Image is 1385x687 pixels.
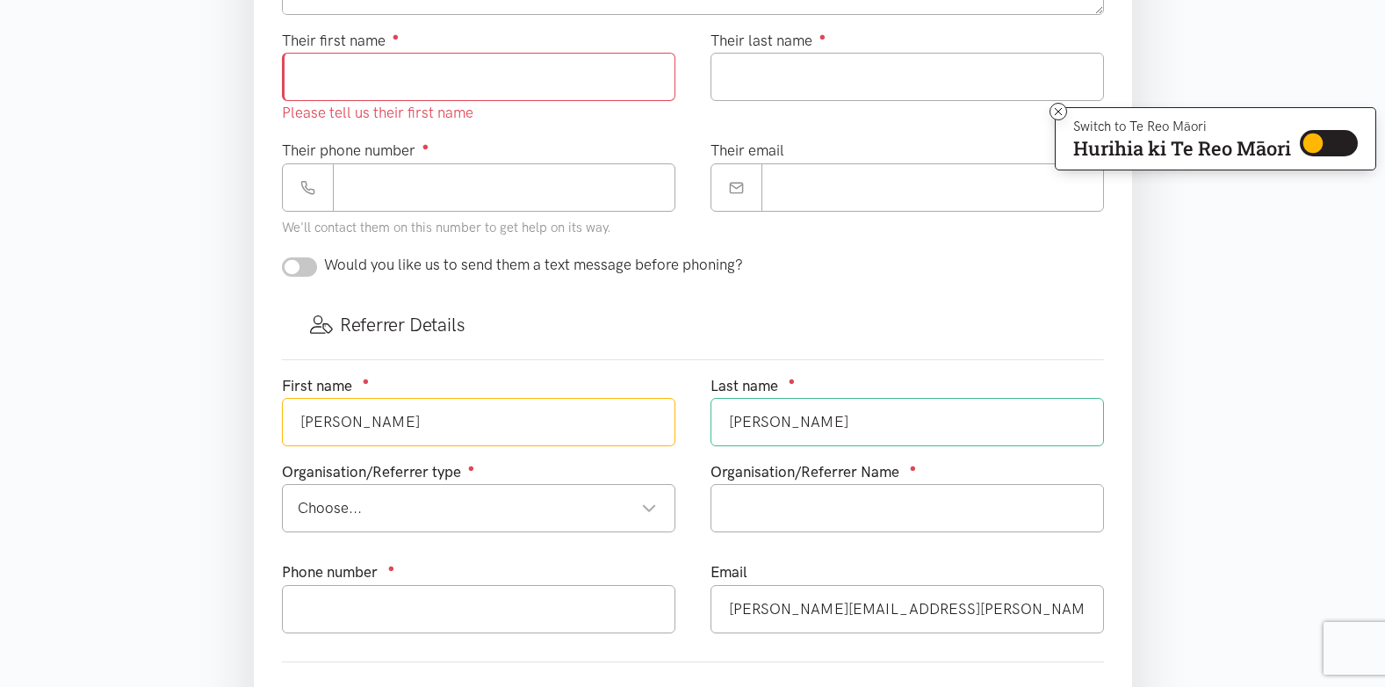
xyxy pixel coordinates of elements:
[324,256,743,273] span: Would you like us to send them a text message before phoning?
[282,29,400,53] label: Their first name
[393,30,400,43] sup: ●
[761,163,1104,212] input: Email
[789,374,796,387] sup: ●
[711,560,747,584] label: Email
[298,496,657,520] div: Choose...
[711,139,784,163] label: Their email
[310,312,1076,337] h3: Referrer Details
[819,30,826,43] sup: ●
[282,139,429,163] label: Their phone number
[282,220,611,235] small: We'll contact them on this number to get help on its way.
[711,374,778,398] label: Last name
[1073,121,1291,132] p: Switch to Te Reo Māori
[282,460,675,484] div: Organisation/Referrer type
[711,29,826,53] label: Their last name
[388,561,395,575] sup: ●
[282,101,675,125] div: Please tell us their first name
[333,163,675,212] input: Phone number
[910,461,917,474] sup: ●
[468,461,475,474] sup: ●
[282,374,352,398] label: First name
[282,560,378,584] label: Phone number
[1073,141,1291,156] p: Hurihia ki Te Reo Māori
[363,374,370,387] sup: ●
[422,140,429,153] sup: ●
[711,460,899,484] label: Organisation/Referrer Name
